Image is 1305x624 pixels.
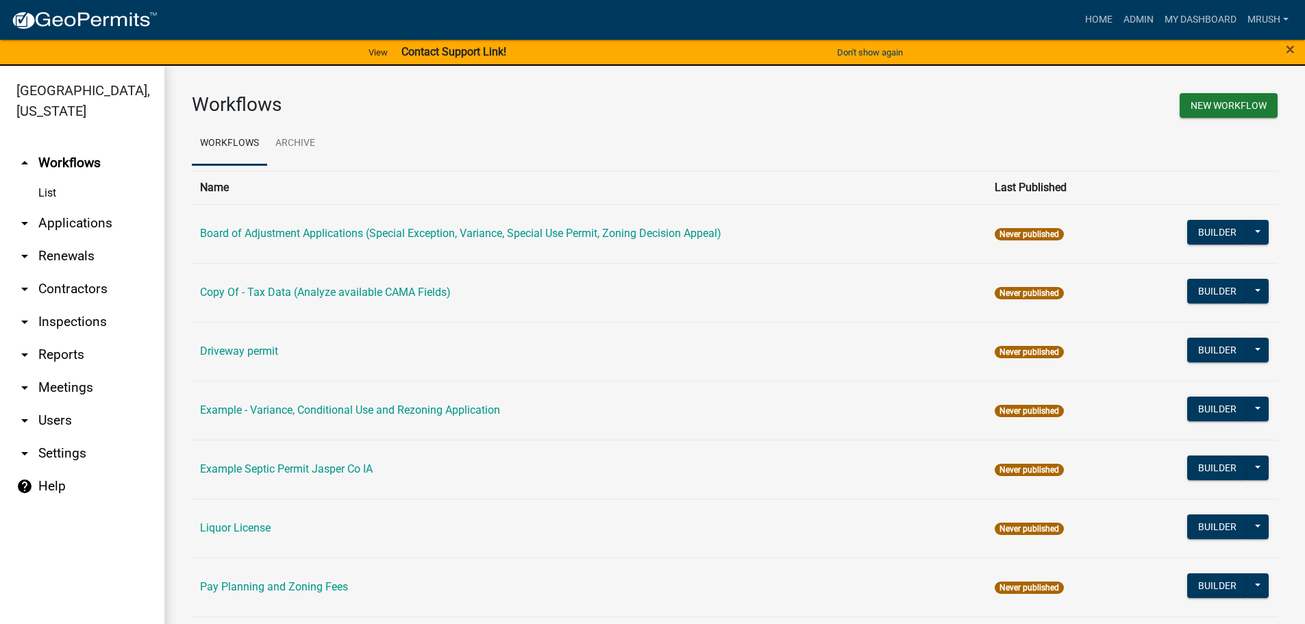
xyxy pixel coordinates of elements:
[1187,338,1247,362] button: Builder
[1187,279,1247,303] button: Builder
[995,464,1064,476] span: Never published
[1187,397,1247,421] button: Builder
[363,41,393,64] a: View
[16,314,33,330] i: arrow_drop_down
[995,228,1064,240] span: Never published
[1180,93,1278,118] button: New Workflow
[192,171,986,204] th: Name
[200,462,373,475] a: Example Septic Permit Jasper Co IA
[16,379,33,396] i: arrow_drop_down
[16,478,33,495] i: help
[1286,40,1295,59] span: ×
[200,521,271,534] a: Liquor License
[192,93,725,116] h3: Workflows
[995,346,1064,358] span: Never published
[200,345,278,358] a: Driveway permit
[1286,41,1295,58] button: Close
[16,445,33,462] i: arrow_drop_down
[16,347,33,363] i: arrow_drop_down
[200,403,500,416] a: Example - Variance, Conditional Use and Rezoning Application
[995,287,1064,299] span: Never published
[16,248,33,264] i: arrow_drop_down
[1187,455,1247,480] button: Builder
[200,227,721,240] a: Board of Adjustment Applications (Special Exception, Variance, Special Use Permit, Zoning Decisio...
[267,122,323,166] a: Archive
[192,122,267,166] a: Workflows
[16,155,33,171] i: arrow_drop_up
[832,41,908,64] button: Don't show again
[16,281,33,297] i: arrow_drop_down
[200,286,451,299] a: Copy Of - Tax Data (Analyze available CAMA Fields)
[1118,7,1159,33] a: Admin
[995,405,1064,417] span: Never published
[16,412,33,429] i: arrow_drop_down
[1187,514,1247,539] button: Builder
[1080,7,1118,33] a: Home
[1187,220,1247,245] button: Builder
[1187,573,1247,598] button: Builder
[401,45,506,58] strong: Contact Support Link!
[995,582,1064,594] span: Never published
[1159,7,1242,33] a: My Dashboard
[200,580,348,593] a: Pay Planning and Zoning Fees
[1242,7,1294,33] a: MRush
[986,171,1131,204] th: Last Published
[16,215,33,232] i: arrow_drop_down
[995,523,1064,535] span: Never published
